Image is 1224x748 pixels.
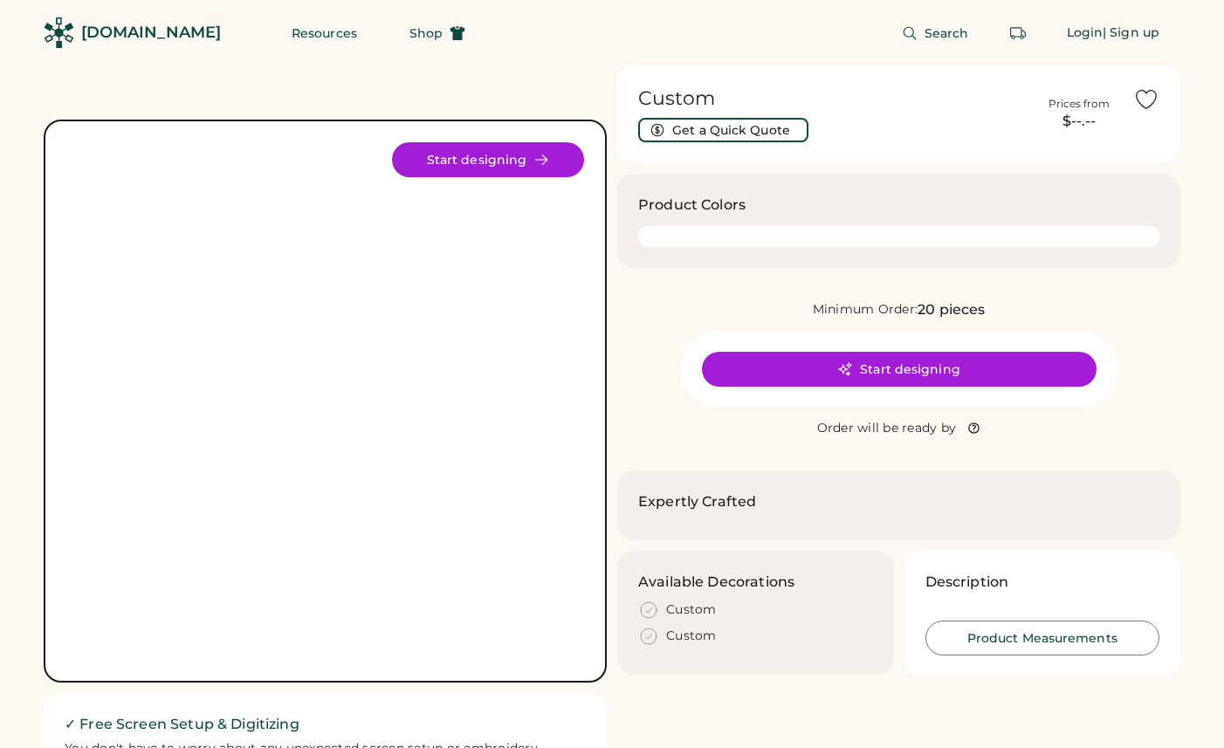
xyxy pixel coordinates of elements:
[813,301,918,319] div: Minimum Order:
[666,601,717,619] div: Custom
[1001,16,1035,51] button: Retrieve an order
[881,16,990,51] button: Search
[1067,24,1104,42] div: Login
[638,491,756,512] h2: Expertly Crafted
[918,299,985,320] div: 20 pieces
[392,142,584,177] button: Start designing
[925,621,1160,655] button: Product Measurements
[638,86,1025,111] h1: Custom
[1103,24,1159,42] div: | Sign up
[81,22,221,44] div: [DOMAIN_NAME]
[389,16,486,51] button: Shop
[666,628,717,645] div: Custom
[409,27,443,39] span: Shop
[638,572,794,593] h3: Available Decorations
[638,195,746,216] h3: Product Colors
[925,27,969,39] span: Search
[65,714,586,735] h2: ✓ Free Screen Setup & Digitizing
[271,16,378,51] button: Resources
[702,352,1097,387] button: Start designing
[66,142,584,660] img: Product Image
[817,420,957,437] div: Order will be ready by
[44,17,74,48] img: Rendered Logo - Screens
[1049,97,1110,111] div: Prices from
[925,572,1009,593] h3: Description
[638,118,808,142] button: Get a Quick Quote
[1035,111,1123,132] div: $--.--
